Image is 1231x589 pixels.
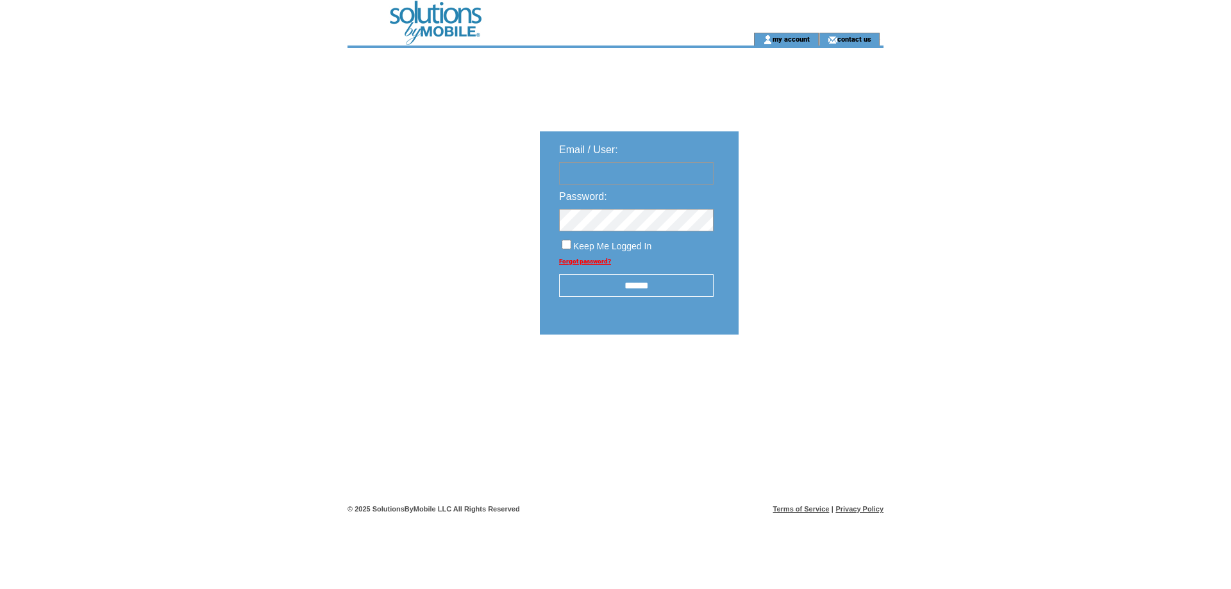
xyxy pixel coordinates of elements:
a: Privacy Policy [835,505,883,513]
span: Keep Me Logged In [573,241,651,251]
img: account_icon.gif;jsessionid=C5B01F5503D9EE79FE7806AB47AB17B1 [763,35,773,45]
a: Terms of Service [773,505,830,513]
img: transparent.png;jsessionid=C5B01F5503D9EE79FE7806AB47AB17B1 [776,367,840,383]
a: my account [773,35,810,43]
img: contact_us_icon.gif;jsessionid=C5B01F5503D9EE79FE7806AB47AB17B1 [828,35,837,45]
span: Email / User: [559,144,618,155]
span: © 2025 SolutionsByMobile LLC All Rights Reserved [348,505,520,513]
span: | [832,505,833,513]
span: Password: [559,191,607,202]
a: Forgot password? [559,258,611,265]
a: contact us [837,35,871,43]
